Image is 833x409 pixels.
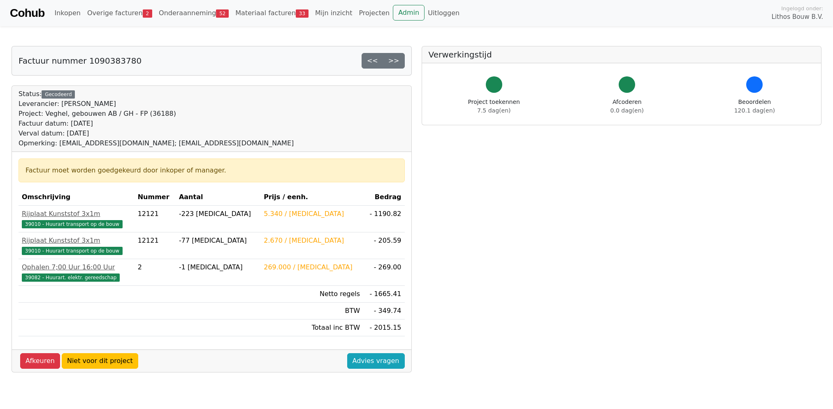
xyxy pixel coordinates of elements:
[22,209,131,219] div: Rijplaat Kunststof 3x1m
[772,12,823,22] span: Lithos Bouw B.V.
[51,5,84,21] a: Inkopen
[22,262,131,272] div: Ophalen 7;00 Uur 16:00 Uur
[383,53,405,69] a: >>
[19,189,135,206] th: Omschrijving
[22,273,120,282] span: 39082 - Huurart. elektr. gereedschap
[363,286,404,303] td: - 1665.41
[22,236,131,255] a: Rijplaat Kunststof 3x1m39010 - Huurart transport op de bouw
[734,107,775,114] span: 120.1 dag(en)
[135,259,176,286] td: 2
[296,9,309,18] span: 33
[232,5,312,21] a: Materiaal facturen33
[393,5,425,21] a: Admin
[264,262,360,272] div: 269.000 / [MEDICAL_DATA]
[477,107,510,114] span: 7.5 dag(en)
[22,209,131,229] a: Rijplaat Kunststof 3x1m39010 - Huurart transport op de bouw
[19,89,294,148] div: Status:
[19,129,294,138] div: Verval datum: [DATE]
[179,262,257,272] div: -1 [MEDICAL_DATA]
[425,5,463,21] a: Uitloggen
[179,209,257,219] div: -223 [MEDICAL_DATA]
[260,189,363,206] th: Prijs / eenh.
[610,107,644,114] span: 0.0 dag(en)
[429,50,815,60] h5: Verwerkingstijd
[363,206,404,232] td: - 1190.82
[176,189,260,206] th: Aantal
[363,303,404,319] td: - 349.74
[216,9,229,18] span: 52
[10,3,44,23] a: Cohub
[312,5,356,21] a: Mijn inzicht
[155,5,232,21] a: Onderaanneming52
[363,189,404,206] th: Bedrag
[42,90,75,99] div: Gecodeerd
[19,138,294,148] div: Opmerking: [EMAIL_ADDRESS][DOMAIN_NAME]; [EMAIL_ADDRESS][DOMAIN_NAME]
[20,353,60,369] a: Afkeuren
[363,319,404,336] td: - 2015.15
[135,206,176,232] td: 12121
[19,109,294,119] div: Project: Veghel, gebouwen AB / GH - FP (36188)
[135,189,176,206] th: Nummer
[19,56,142,66] h5: Factuur nummer 1090383780
[734,98,775,115] div: Beoordelen
[22,262,131,282] a: Ophalen 7;00 Uur 16:00 Uur39082 - Huurart. elektr. gereedschap
[260,319,363,336] td: Totaal inc BTW
[19,119,294,129] div: Factuur datum: [DATE]
[143,9,152,18] span: 2
[362,53,383,69] a: <<
[264,209,360,219] div: 5.340 / [MEDICAL_DATA]
[363,232,404,259] td: - 205.59
[22,236,131,246] div: Rijplaat Kunststof 3x1m
[355,5,393,21] a: Projecten
[264,236,360,246] div: 2.670 / [MEDICAL_DATA]
[781,5,823,12] span: Ingelogd onder:
[22,247,123,255] span: 39010 - Huurart transport op de bouw
[468,98,520,115] div: Project toekennen
[84,5,155,21] a: Overige facturen2
[179,236,257,246] div: -77 [MEDICAL_DATA]
[22,220,123,228] span: 39010 - Huurart transport op de bouw
[19,99,294,109] div: Leverancier: [PERSON_NAME]
[260,303,363,319] td: BTW
[135,232,176,259] td: 12121
[260,286,363,303] td: Netto regels
[347,353,405,369] a: Advies vragen
[26,165,398,175] div: Factuur moet worden goedgekeurd door inkoper of manager.
[62,353,138,369] a: Niet voor dit project
[363,259,404,286] td: - 269.00
[610,98,644,115] div: Afcoderen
